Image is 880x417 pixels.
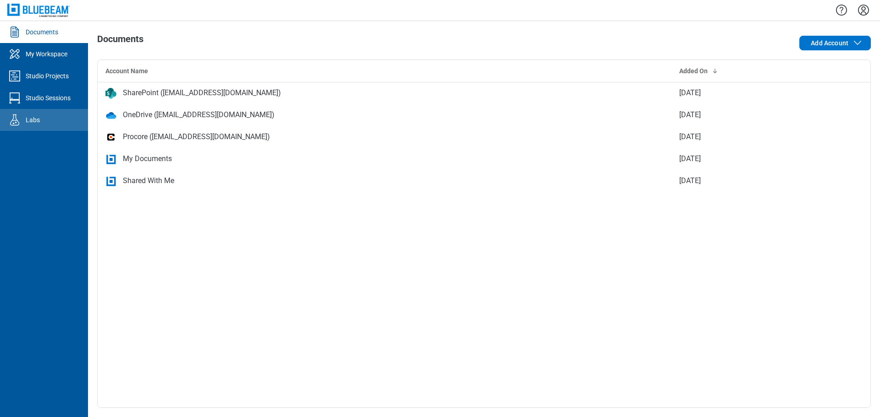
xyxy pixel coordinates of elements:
[26,93,71,103] div: Studio Sessions
[26,49,67,59] div: My Workspace
[26,27,58,37] div: Documents
[811,38,848,48] span: Add Account
[856,2,871,18] button: Settings
[123,153,172,164] div: My Documents
[7,25,22,39] svg: Documents
[26,71,69,81] div: Studio Projects
[123,175,174,186] div: Shared With Me
[7,47,22,61] svg: My Workspace
[799,36,871,50] button: Add Account
[672,82,826,104] td: [DATE]
[97,34,143,49] h1: Documents
[672,126,826,148] td: [DATE]
[123,87,281,98] div: SharePoint ([EMAIL_ADDRESS][DOMAIN_NAME])
[672,148,826,170] td: [DATE]
[98,60,870,192] table: bb-data-table
[7,4,70,17] img: Bluebeam, Inc.
[105,66,665,76] div: Account Name
[672,170,826,192] td: [DATE]
[123,131,270,142] div: Procore ([EMAIL_ADDRESS][DOMAIN_NAME])
[679,66,819,76] div: Added On
[7,91,22,105] svg: Studio Sessions
[123,109,275,120] div: OneDrive ([EMAIL_ADDRESS][DOMAIN_NAME])
[7,113,22,127] svg: Labs
[26,115,40,125] div: Labs
[672,104,826,126] td: [DATE]
[7,69,22,83] svg: Studio Projects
